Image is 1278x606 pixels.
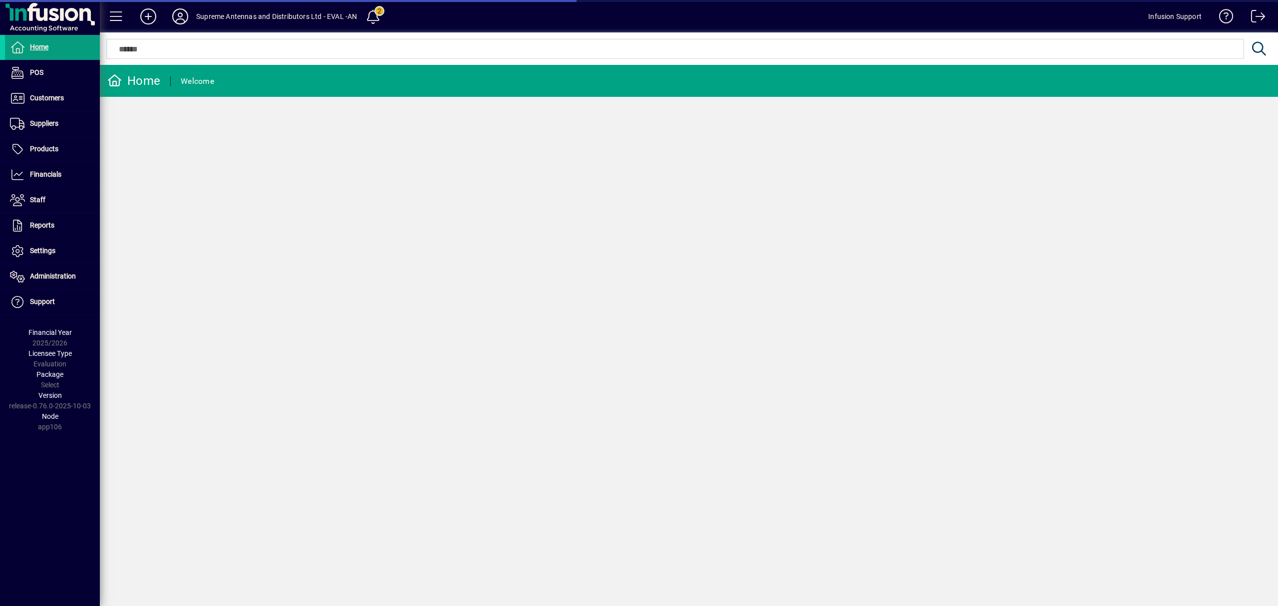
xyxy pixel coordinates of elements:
[42,412,58,420] span: Node
[38,391,62,399] span: Version
[5,60,100,85] a: POS
[30,196,45,204] span: Staff
[107,73,160,89] div: Home
[30,94,64,102] span: Customers
[181,73,214,89] div: Welcome
[1148,8,1202,24] div: Infusion Support
[30,145,58,153] span: Products
[30,119,58,127] span: Suppliers
[5,290,100,314] a: Support
[36,370,63,378] span: Package
[28,349,72,357] span: Licensee Type
[132,7,164,25] button: Add
[28,328,72,336] span: Financial Year
[196,8,357,24] div: Supreme Antennas and Distributors Ltd - EVAL -AN
[30,247,55,255] span: Settings
[5,137,100,162] a: Products
[30,221,54,229] span: Reports
[1212,2,1234,34] a: Knowledge Base
[30,298,55,305] span: Support
[5,213,100,238] a: Reports
[5,264,100,289] a: Administration
[30,43,48,51] span: Home
[5,162,100,187] a: Financials
[5,188,100,213] a: Staff
[30,170,61,178] span: Financials
[5,86,100,111] a: Customers
[5,239,100,264] a: Settings
[164,7,196,25] button: Profile
[1244,2,1266,34] a: Logout
[5,111,100,136] a: Suppliers
[30,68,43,76] span: POS
[30,272,76,280] span: Administration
